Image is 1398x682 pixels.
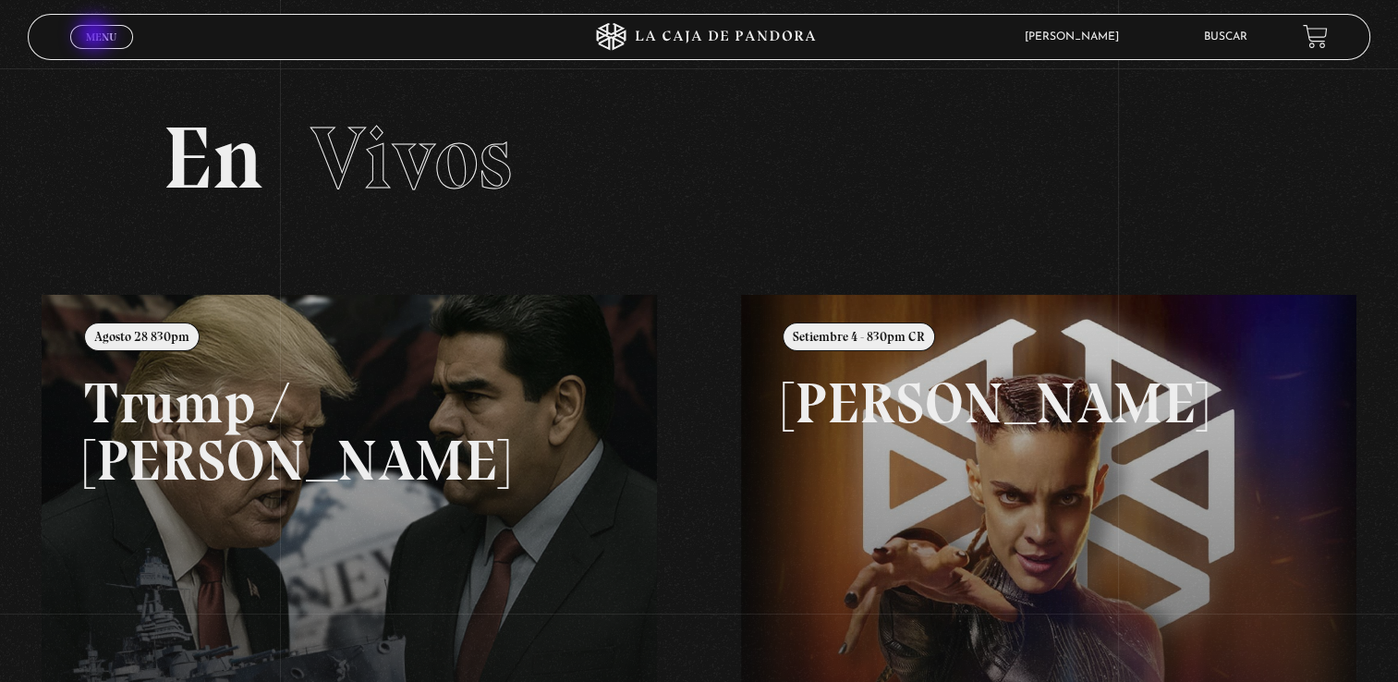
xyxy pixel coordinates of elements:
span: Menu [86,31,116,43]
a: View your shopping cart [1303,24,1328,49]
a: Buscar [1204,31,1247,43]
span: Cerrar [79,47,123,60]
span: [PERSON_NAME] [1015,31,1137,43]
h2: En [163,115,1236,202]
span: Vivos [310,105,512,211]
